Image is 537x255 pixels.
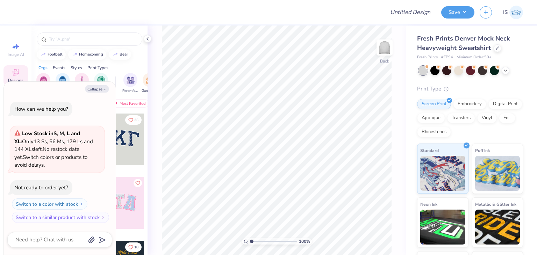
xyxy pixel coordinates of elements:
div: Screen Print [417,99,451,109]
span: Designs [8,78,23,83]
span: Image AI [8,52,24,57]
button: homecoming [68,49,106,60]
button: Save [441,6,474,19]
span: Fresh Prints [417,54,438,60]
img: trend_line.gif [113,52,118,57]
div: Styles [71,65,82,71]
div: bear [120,52,128,56]
div: Most Favorited [109,99,149,108]
div: Digital Print [488,99,522,109]
div: Not ready to order yet? [14,184,68,191]
div: Applique [417,113,445,123]
div: How can we help you? [14,105,68,112]
img: Ishita Singh [509,6,523,19]
img: Metallic & Glitter Ink [475,210,520,245]
span: Neon Ink [420,201,437,208]
img: Fraternity Image [59,76,66,84]
div: Events [53,65,65,71]
div: filter for Sports [94,73,108,94]
div: Transfers [447,113,475,123]
div: Print Types [87,65,108,71]
img: Switch to a similar product with stock [101,215,105,219]
button: Switch to a color with stock [12,198,87,210]
div: Rhinestones [417,127,451,137]
img: Back [378,41,392,54]
div: filter for Fraternity [55,73,71,94]
span: Game Day [142,88,158,94]
span: Fresh Prints Denver Mock Neck Heavyweight Sweatshirt [417,34,510,52]
button: Switch to a similar product with stock [12,212,109,223]
span: 18 [134,246,138,249]
span: No restock date yet. [14,146,79,161]
button: filter button [75,73,89,94]
img: trend_line.gif [41,52,46,57]
span: Metallic & Glitter Ink [475,201,516,208]
span: Only 13 Ss, 56 Ms, 179 Ls and 144 XLs left. Switch colors or products to avoid delays. [14,130,93,168]
button: Like [125,242,142,252]
span: 33 [134,118,138,122]
img: Switch to a color with stock [79,202,84,206]
img: Club Image [78,76,86,84]
img: Sports Image [97,76,105,84]
div: homecoming [79,52,103,56]
div: football [48,52,63,56]
button: filter button [55,73,71,94]
img: Puff Ink [475,156,520,191]
img: Standard [420,156,465,191]
button: filter button [36,73,50,94]
span: IS [503,8,508,16]
div: Orgs [38,65,48,71]
span: Parent's Weekend [122,88,138,94]
button: bear [109,49,131,60]
button: filter button [94,73,108,94]
div: Vinyl [477,113,497,123]
input: Untitled Design [385,5,436,19]
div: Print Type [417,85,523,93]
div: Embroidery [453,99,486,109]
div: filter for Game Day [142,73,158,94]
strong: Low Stock in S, M, L and XL : [14,130,80,145]
img: Sorority Image [40,76,48,84]
span: Standard [420,147,439,154]
input: Try "Alpha" [48,36,138,43]
button: Like [134,179,142,187]
img: Neon Ink [420,210,465,245]
span: # FP94 [441,54,453,60]
button: football [37,49,66,60]
div: filter for Parent's Weekend [122,73,138,94]
button: filter button [142,73,158,94]
span: 100 % [299,238,310,245]
button: Like [125,115,142,125]
img: Parent's Weekend Image [127,76,135,84]
div: Foil [499,113,515,123]
span: Puff Ink [475,147,490,154]
span: Minimum Order: 50 + [457,54,492,60]
div: Back [380,58,389,64]
div: filter for Club [75,73,89,94]
a: IS [503,6,523,19]
div: filter for Sorority [36,73,50,94]
button: Collapse [85,85,109,93]
button: filter button [122,73,138,94]
img: trend_line.gif [72,52,78,57]
img: Game Day Image [146,76,154,84]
